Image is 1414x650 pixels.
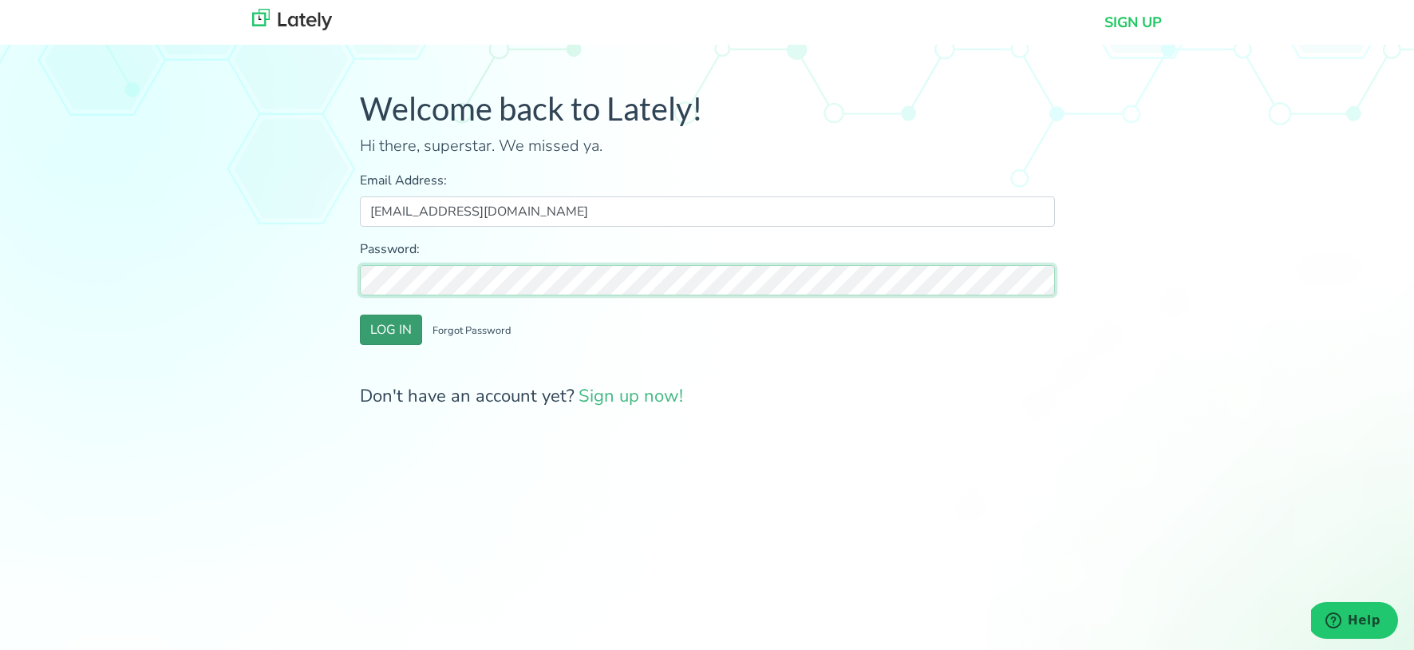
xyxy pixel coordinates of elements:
[432,323,511,338] small: Forgot Password
[360,315,422,345] button: LOG IN
[252,9,332,30] img: lately_logo_nav.700ca2e7.jpg
[360,240,1055,259] label: Password:
[579,384,683,408] a: Sign up now!
[360,134,1055,158] p: Hi there, superstar. We missed ya.
[360,171,1055,190] label: Email Address:
[1104,12,1162,34] a: SIGN UP
[422,315,521,345] button: Forgot Password
[360,89,1055,128] h1: Welcome back to Lately!
[1311,602,1398,642] iframe: Opens a widget where you can find more information
[360,384,683,408] span: Don't have an account yet?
